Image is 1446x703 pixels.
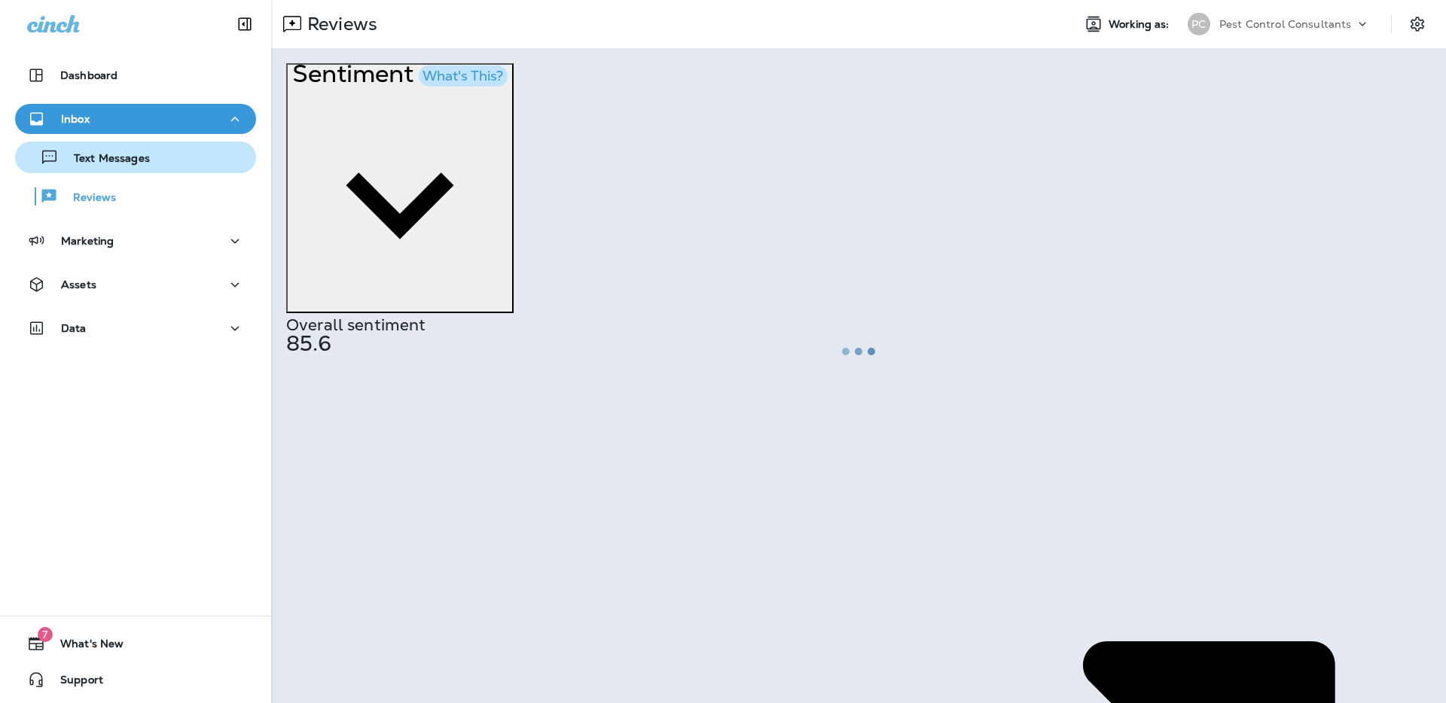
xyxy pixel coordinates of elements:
[15,181,256,212] button: Reviews
[15,142,256,173] button: Text Messages
[15,665,256,695] button: Support
[60,69,117,81] p: Dashboard
[58,191,116,205] p: Reviews
[15,269,256,300] button: Assets
[61,113,90,125] p: Inbox
[59,152,150,166] p: Text Messages
[38,627,53,642] span: 7
[61,278,96,291] p: Assets
[45,638,124,656] span: What's New
[15,60,256,90] button: Dashboard
[15,226,256,256] button: Marketing
[45,674,103,692] span: Support
[15,628,256,659] button: 7What's New
[224,9,266,39] button: Collapse Sidebar
[61,235,114,247] p: Marketing
[61,322,87,334] p: Data
[15,313,256,343] button: Data
[15,104,256,134] button: Inbox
